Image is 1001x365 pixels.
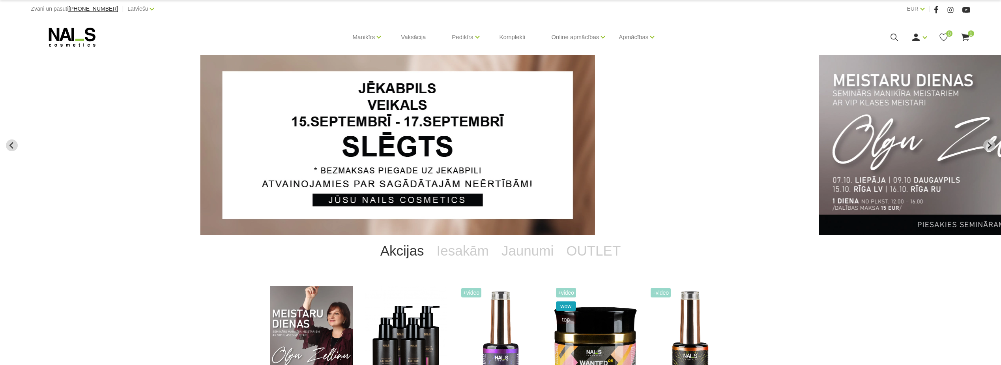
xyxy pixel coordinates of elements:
a: 1 [960,32,970,42]
a: Komplekti [493,18,532,56]
span: | [122,4,123,14]
a: EUR [907,4,919,13]
a: Apmācības [619,21,648,53]
span: +Video [461,288,482,297]
a: Manikīrs [353,21,375,53]
a: Akcijas [374,235,430,267]
span: +Video [651,288,671,297]
span: 1 [968,30,974,37]
a: [PHONE_NUMBER] [68,6,118,12]
a: Jaunumi [495,235,560,267]
a: Latviešu [127,4,148,13]
span: | [928,4,930,14]
span: wow [556,301,576,311]
span: top [556,315,576,324]
span: +Video [556,288,576,297]
li: 1 of 14 [200,55,801,235]
a: OUTLET [560,235,627,267]
button: Go to last slide [6,139,18,151]
a: Vaksācija [395,18,432,56]
a: 0 [939,32,949,42]
a: Pedikīrs [452,21,473,53]
span: 0 [946,30,952,37]
button: Next slide [983,139,995,151]
a: Iesakām [430,235,495,267]
div: Zvani un pasūti [31,4,118,14]
a: Online apmācības [551,21,599,53]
